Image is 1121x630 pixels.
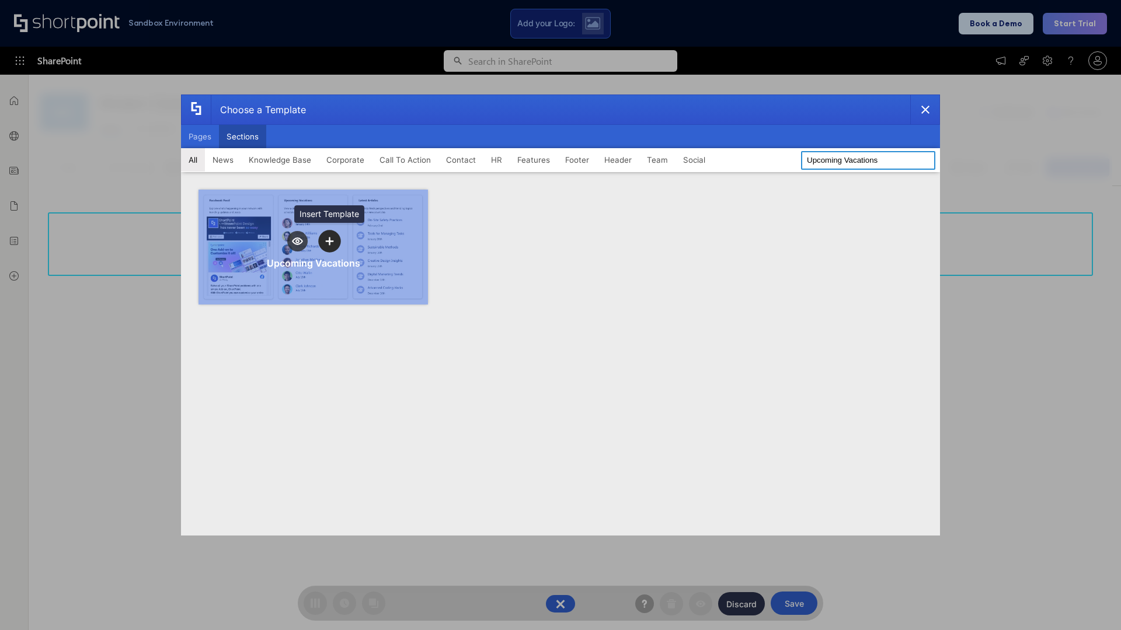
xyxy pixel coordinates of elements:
[211,95,306,124] div: Choose a Template
[205,148,241,171] button: News
[219,125,266,148] button: Sections
[676,148,713,171] button: Social
[319,148,372,171] button: Corporate
[372,148,438,171] button: Call To Action
[438,148,483,171] button: Contact
[267,257,360,269] div: Upcoming Vacations
[510,148,558,171] button: Features
[181,148,205,171] button: All
[801,151,935,170] input: Search
[597,148,639,171] button: Header
[1063,574,1121,630] iframe: Chat Widget
[181,125,219,148] button: Pages
[483,148,510,171] button: HR
[181,94,940,535] div: template selector
[241,148,319,171] button: Knowledge Base
[558,148,597,171] button: Footer
[639,148,676,171] button: Team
